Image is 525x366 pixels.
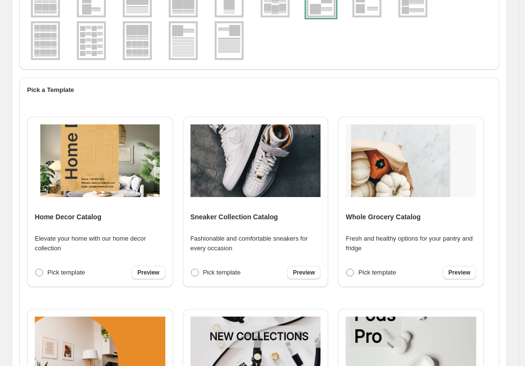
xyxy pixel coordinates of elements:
[171,23,196,58] img: g1x1v2
[217,23,242,58] img: g1x1v3
[287,266,321,279] a: Preview
[35,234,165,253] p: Elevate your home with our home decor collection
[47,269,85,276] span: Pick template
[346,234,476,253] p: Fresh and healthy options for your pantry and fridge
[293,269,315,276] span: Preview
[125,23,150,58] img: g2x1_4x2v1
[449,269,470,276] span: Preview
[33,23,58,58] img: g4x4v1
[131,266,165,279] a: Preview
[137,269,159,276] span: Preview
[358,269,396,276] span: Pick template
[443,266,476,279] a: Preview
[35,212,102,222] h4: Home Decor Catalog
[190,234,321,253] p: Fashionable and comfortable sneakers for every occasion
[346,212,421,222] h4: Whole Grocery Catalog
[79,23,104,58] img: g2x5v1
[190,212,278,222] h4: Sneaker Collection Catalog
[203,269,241,276] span: Pick template
[27,85,492,95] h2: Pick a Template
